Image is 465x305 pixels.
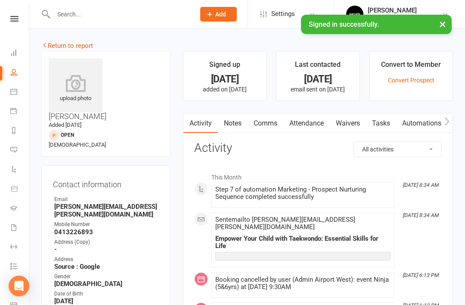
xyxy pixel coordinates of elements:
[284,75,351,84] div: [DATE]
[54,220,158,229] div: Mobile Number
[403,272,438,278] i: [DATE] 6:13 PM
[54,273,158,281] div: Gender
[183,113,218,133] a: Activity
[403,182,438,188] i: [DATE] 8:34 AM
[51,8,189,20] input: Search...
[215,186,391,201] div: Step 7 of automation Marketing - Prospect Nurturing Sequence completed successfully
[215,235,391,250] div: Empower Your Child with Taekwondo: Essential Skills for Life
[368,6,442,14] div: [PERSON_NAME]
[330,113,366,133] a: Waivers
[215,11,226,18] span: Add
[49,58,163,121] h3: [PERSON_NAME]
[403,212,438,218] i: [DATE] 8:34 AM
[54,297,158,305] strong: [DATE]
[54,228,158,236] strong: 0413226893
[41,42,93,50] a: Return to report
[215,216,355,231] span: Sent email to [PERSON_NAME][EMAIL_ADDRESS][PERSON_NAME][DOMAIN_NAME]
[54,203,158,218] strong: [PERSON_NAME][EMAIL_ADDRESS][PERSON_NAME][DOMAIN_NAME]
[49,75,102,103] div: upload photo
[61,132,74,138] span: Open
[218,113,248,133] a: Notes
[200,7,237,22] button: Add
[396,113,447,133] a: Automations
[388,77,434,84] a: Convert Prospect
[54,245,158,253] strong: -
[309,20,379,28] span: Signed in successfully.
[10,180,30,199] a: Product Sales
[10,122,30,141] a: Reports
[54,280,158,288] strong: [DEMOGRAPHIC_DATA]
[10,63,30,83] a: People
[49,141,106,148] span: [DEMOGRAPHIC_DATA]
[9,276,29,296] div: Open Intercom Messenger
[54,263,158,270] strong: Source : Google
[54,238,158,246] div: Address (Copy)
[271,4,295,24] span: Settings
[10,83,30,102] a: Calendar
[194,141,442,155] h3: Activity
[49,122,81,128] time: Added [DATE]
[295,59,341,75] div: Last contacted
[194,168,442,182] li: This Month
[54,290,158,298] div: Date of Birth
[248,113,283,133] a: Comms
[366,113,396,133] a: Tasks
[54,255,158,264] div: Address
[10,102,30,122] a: Payments
[191,75,258,84] div: [DATE]
[284,86,351,93] p: email sent on [DATE]
[54,195,158,204] div: Email
[368,14,442,22] div: Team [GEOGRAPHIC_DATA]
[10,44,30,63] a: Dashboard
[209,59,240,75] div: Signed up
[53,177,158,189] h3: Contact information
[283,113,330,133] a: Attendance
[215,276,391,291] div: Booking cancelled by user (Admin Airport West): event Ninja (5&6yrs) at [DATE] 9:30AM
[381,59,441,75] div: Convert to Member
[346,6,363,23] img: thumb_image1603260965.png
[191,86,258,93] p: added on [DATE]
[435,15,450,33] button: ×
